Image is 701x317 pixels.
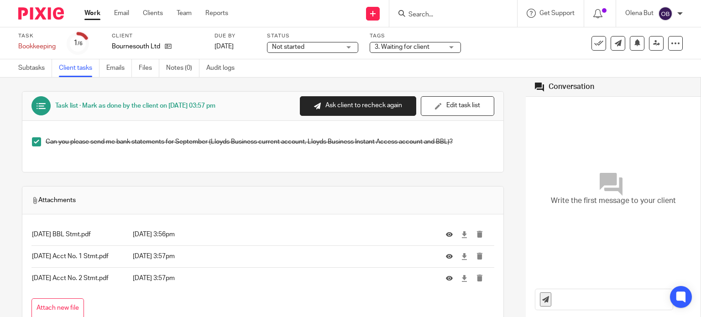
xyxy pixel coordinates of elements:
[408,11,490,19] input: Search
[461,274,468,283] a: Download
[114,9,129,18] a: Email
[549,82,594,92] div: Conversation
[106,59,132,77] a: Emails
[133,274,432,283] p: [DATE] 3:57pm
[461,252,468,261] a: Download
[300,96,416,116] button: Ask client to recheck again
[177,9,192,18] a: Team
[166,59,199,77] a: Notes (0)
[539,10,575,16] span: Get Support
[658,6,673,21] img: svg%3E
[214,43,234,50] span: [DATE]
[18,7,64,20] img: Pixie
[421,96,494,116] button: Edit task list
[133,230,432,239] p: [DATE] 3:56pm
[205,9,228,18] a: Reports
[206,59,241,77] a: Audit logs
[112,32,203,40] label: Client
[370,32,461,40] label: Tags
[375,44,429,50] span: 3. Waiting for client
[625,9,654,18] p: Olena But
[18,32,56,40] label: Task
[143,9,163,18] a: Clients
[32,252,128,261] p: [DATE] Acct No. 1 Stmt.pdf
[272,44,304,50] span: Not started
[139,59,159,77] a: Files
[112,42,160,51] p: Bournesouth Ltd
[32,230,128,239] p: [DATE] BBL Stmt.pdf
[18,42,56,51] div: Bookkeeping
[267,32,358,40] label: Status
[133,252,432,261] p: [DATE] 3:57pm
[59,59,99,77] a: Client tasks
[78,41,83,46] small: /6
[55,101,215,110] div: Task list · Mark as done by the client on [DATE] 03:57 pm
[551,196,676,206] span: Write the first message to your client
[18,59,52,77] a: Subtasks
[461,230,468,239] a: Download
[32,274,128,283] p: [DATE] Acct No. 2 Stmt.pdf
[31,196,76,205] span: Attachments
[46,137,494,146] p: Can you please send me bank statements for September (Lloyds Business current account, Lloyds Bus...
[73,38,83,48] div: 1
[84,9,100,18] a: Work
[214,32,256,40] label: Due by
